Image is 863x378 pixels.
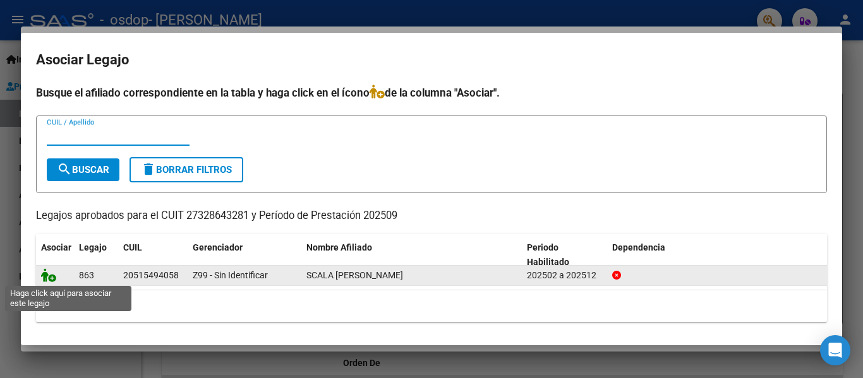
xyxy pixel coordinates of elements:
[79,242,107,252] span: Legajo
[118,234,188,276] datatable-header-cell: CUIL
[193,242,243,252] span: Gerenciador
[123,242,142,252] span: CUIL
[123,268,179,283] div: 20515494058
[188,234,301,276] datatable-header-cell: Gerenciador
[41,242,71,252] span: Asociar
[820,335,850,365] div: Open Intercom Messenger
[306,270,403,280] span: SCALA IVO ALEJANDRO
[306,242,372,252] span: Nombre Afiliado
[527,242,569,267] span: Periodo Habilitado
[36,290,827,322] div: 1 registros
[47,158,119,181] button: Buscar
[36,85,827,101] h4: Busque el afiliado correspondiente en la tabla y haga click en el ícono de la columna "Asociar".
[36,48,827,72] h2: Asociar Legajo
[79,270,94,280] span: 863
[522,234,607,276] datatable-header-cell: Periodo Habilitado
[612,242,665,252] span: Dependencia
[301,234,522,276] datatable-header-cell: Nombre Afiliado
[527,268,602,283] div: 202502 a 202512
[130,157,243,182] button: Borrar Filtros
[193,270,268,280] span: Z99 - Sin Identificar
[36,234,74,276] datatable-header-cell: Asociar
[74,234,118,276] datatable-header-cell: Legajo
[141,164,232,175] span: Borrar Filtros
[607,234,828,276] datatable-header-cell: Dependencia
[141,162,156,177] mat-icon: delete
[36,208,827,224] p: Legajos aprobados para el CUIT 27328643281 y Período de Prestación 202509
[57,164,109,175] span: Buscar
[57,162,72,177] mat-icon: search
